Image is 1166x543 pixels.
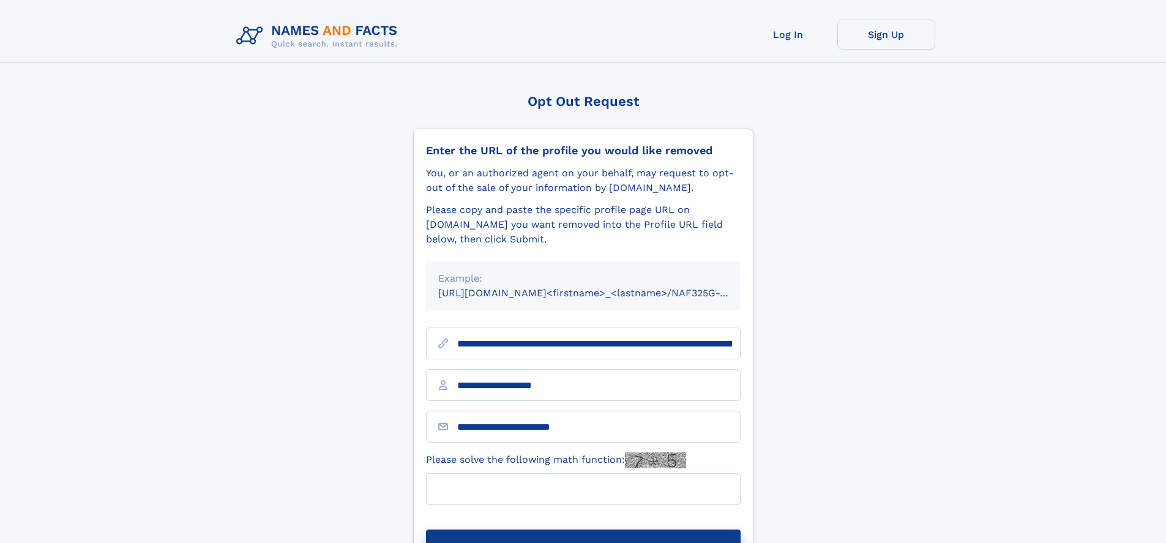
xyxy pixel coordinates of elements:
a: Log In [739,20,837,50]
label: Please solve the following math function: [426,452,686,468]
a: Sign Up [837,20,935,50]
div: Please copy and paste the specific profile page URL on [DOMAIN_NAME] you want removed into the Pr... [426,203,741,247]
div: Enter the URL of the profile you would like removed [426,144,741,157]
div: You, or an authorized agent on your behalf, may request to opt-out of the sale of your informatio... [426,166,741,195]
small: [URL][DOMAIN_NAME]<firstname>_<lastname>/NAF325G-xxxxxxxx [438,287,764,299]
div: Example: [438,271,728,286]
img: Logo Names and Facts [231,20,408,53]
div: Opt Out Request [413,94,753,109]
